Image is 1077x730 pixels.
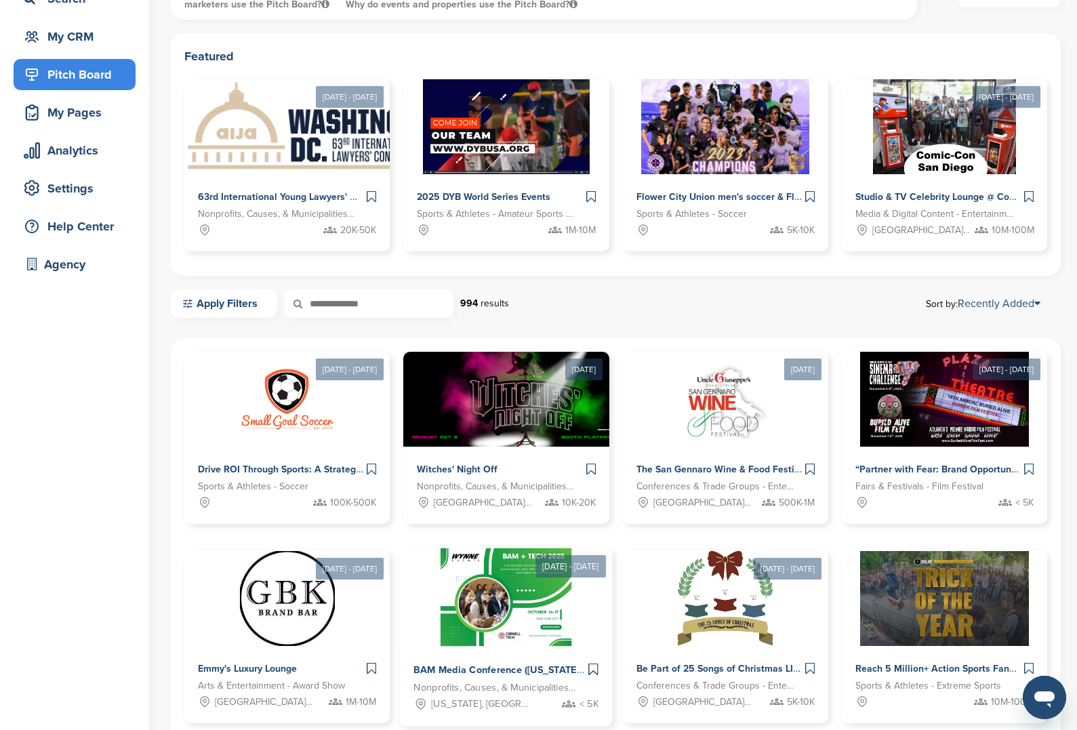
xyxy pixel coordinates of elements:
[842,330,1047,524] a: [DATE] - [DATE] Sponsorpitch & “Partner with Fear: Brand Opportunities at the Buried Alive Film F...
[316,558,384,580] div: [DATE] - [DATE]
[330,495,376,510] span: 100K-500K
[403,79,609,251] a: Sponsorpitch & 2025 DYB World Series Events Sports & Athletes - Amateur Sports Leagues 1M-10M
[240,551,335,646] img: Sponsorpitch &
[14,97,136,128] a: My Pages
[926,298,1040,309] span: Sort by:
[653,695,752,710] span: [GEOGRAPHIC_DATA], [GEOGRAPHIC_DATA]
[20,138,136,163] div: Analytics
[653,495,752,510] span: [GEOGRAPHIC_DATA], [GEOGRAPHIC_DATA]
[855,479,983,494] span: Fairs & Festivals - Film Festival
[20,214,136,239] div: Help Center
[565,359,603,380] div: [DATE]
[973,359,1040,380] div: [DATE] - [DATE]
[958,297,1040,310] a: Recently Added
[623,79,828,251] a: Sponsorpitch & Flower City Union men's soccer & Flower City 1872 women's soccer Sports & Athletes...
[414,681,577,696] span: Nonprofits, Causes, & Municipalities - Education
[20,100,136,125] div: My Pages
[678,551,773,646] img: Sponsorpitch &
[991,695,1034,710] span: 10M-100M
[623,330,828,524] a: [DATE] Sponsorpitch & The San Gennaro Wine & Food Festival Conferences & Trade Groups - Entertain...
[198,479,308,494] span: Sports & Athletes - Soccer
[417,191,550,203] span: 2025 DYB World Series Events
[1023,676,1066,719] iframe: Button to launch messaging window
[198,663,297,674] span: Emmy's Luxury Lounge
[641,79,810,174] img: Sponsorpitch &
[432,697,534,712] span: [US_STATE], [GEOGRAPHIC_DATA]
[417,464,497,475] span: Witches' Night Off
[198,464,470,475] span: Drive ROI Through Sports: A Strategic Investment Opportunity
[842,58,1047,251] a: [DATE] - [DATE] Sponsorpitch & Studio & TV Celebrity Lounge @ Comic-Con [GEOGRAPHIC_DATA]. Over 3...
[636,663,983,674] span: Be Part of 25 Songs of Christmas LIVE – A Holiday Experience That Gives Back
[779,495,815,510] span: 500K-1M
[14,21,136,52] a: My CRM
[481,298,509,309] span: results
[873,79,1015,174] img: Sponsorpitch &
[441,548,571,647] img: Sponsorpitch &
[565,223,596,238] span: 1M-10M
[872,223,971,238] span: [GEOGRAPHIC_DATA], [GEOGRAPHIC_DATA]
[184,58,390,251] a: [DATE] - [DATE] Sponsorpitch & 63rd International Young Lawyers' Congress Nonprofits, Causes, & M...
[198,207,356,222] span: Nonprofits, Causes, & Municipalities - Professional Development
[417,207,575,222] span: Sports & Athletes - Amateur Sports Leagues
[20,176,136,201] div: Settings
[403,352,653,447] img: Sponsorpitch &
[340,223,376,238] span: 20K-50K
[417,479,575,494] span: Nonprofits, Causes, & Municipalities - Health and Wellness
[184,330,390,524] a: [DATE] - [DATE] Sponsorpitch & Drive ROI Through Sports: A Strategic Investment Opportunity Sport...
[403,330,609,524] a: [DATE] Sponsorpitch & Witches' Night Off Nonprofits, Causes, & Municipalities - Health and Wellne...
[992,223,1034,238] span: 10M-100M
[636,678,794,693] span: Conferences & Trade Groups - Entertainment
[842,551,1047,723] a: Sponsorpitch & Reach 5 Million+ Action Sports Fans Sports & Athletes - Extreme Sports 10M-100M
[14,59,136,90] a: Pitch Board
[562,495,596,510] span: 10K-20K
[20,252,136,277] div: Agency
[184,47,1047,66] h2: Featured
[184,529,390,723] a: [DATE] - [DATE] Sponsorpitch & Emmy's Luxury Lounge Arts & Entertainment - Award Show [GEOGRAPHIC...
[184,79,453,174] img: Sponsorpitch &
[672,352,779,447] img: Sponsorpitch &
[240,352,335,447] img: Sponsorpitch &
[215,695,314,710] span: [GEOGRAPHIC_DATA], [GEOGRAPHIC_DATA]
[14,249,136,280] a: Agency
[198,678,345,693] span: Arts & Entertainment - Award Show
[623,529,828,723] a: [DATE] - [DATE] Sponsorpitch & Be Part of 25 Songs of Christmas LIVE – A Holiday Experience That ...
[423,79,590,174] img: Sponsorpitch &
[414,664,728,676] span: BAM Media Conference ([US_STATE]) - Business and Technical Media
[636,191,932,203] span: Flower City Union men's soccer & Flower City 1872 women's soccer
[636,464,807,475] span: The San Gennaro Wine & Food Festival
[20,62,136,87] div: Pitch Board
[784,359,821,380] div: [DATE]
[1015,495,1034,510] span: < 5K
[346,695,376,710] span: 1M-10M
[460,298,478,309] strong: 994
[787,695,815,710] span: 5K-10K
[580,697,598,712] span: < 5K
[14,135,136,166] a: Analytics
[787,223,815,238] span: 5K-10K
[20,24,136,49] div: My CRM
[860,352,1029,447] img: Sponsorpitch &
[636,207,747,222] span: Sports & Athletes - Soccer
[535,555,606,577] div: [DATE] - [DATE]
[860,551,1029,646] img: Sponsorpitch &
[434,495,533,510] span: [GEOGRAPHIC_DATA], [GEOGRAPHIC_DATA]
[754,558,821,580] div: [DATE] - [DATE]
[316,359,384,380] div: [DATE] - [DATE]
[316,86,384,108] div: [DATE] - [DATE]
[14,173,136,204] a: Settings
[171,289,277,318] a: Apply Filters
[198,191,391,203] span: 63rd International Young Lawyers' Congress
[973,86,1040,108] div: [DATE] - [DATE]
[14,211,136,242] a: Help Center
[855,678,1001,693] span: Sports & Athletes - Extreme Sports
[855,207,1013,222] span: Media & Digital Content - Entertainment
[400,526,613,727] a: [DATE] - [DATE] Sponsorpitch & BAM Media Conference ([US_STATE]) - Business and Technical Media N...
[636,479,794,494] span: Conferences & Trade Groups - Entertainment
[855,663,1014,674] span: Reach 5 Million+ Action Sports Fans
